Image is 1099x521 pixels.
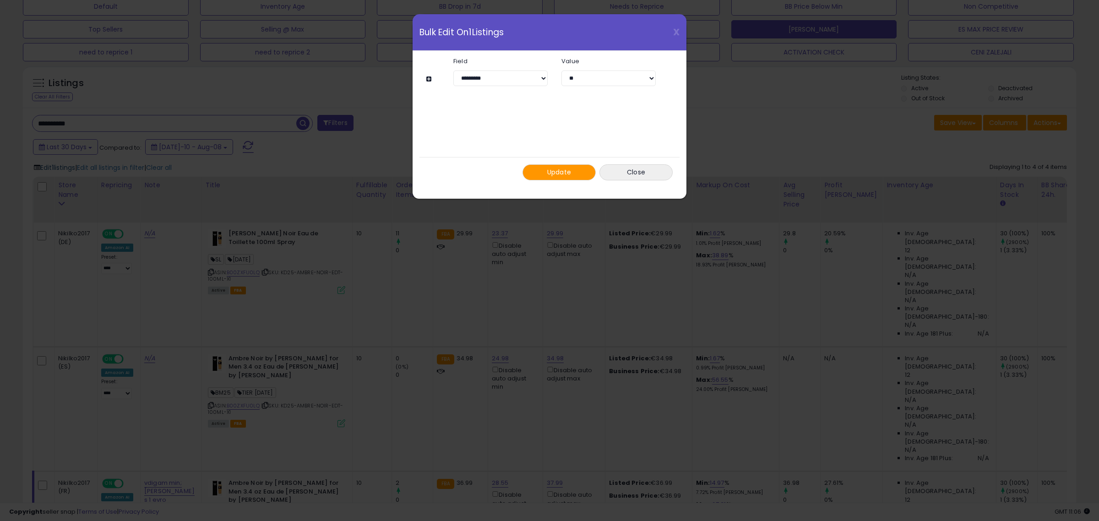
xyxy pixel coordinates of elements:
[599,164,673,180] button: Close
[673,26,680,38] span: X
[547,168,571,177] span: Update
[446,58,555,64] label: Field
[555,58,663,64] label: Value
[419,28,504,37] span: Bulk Edit On 1 Listings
